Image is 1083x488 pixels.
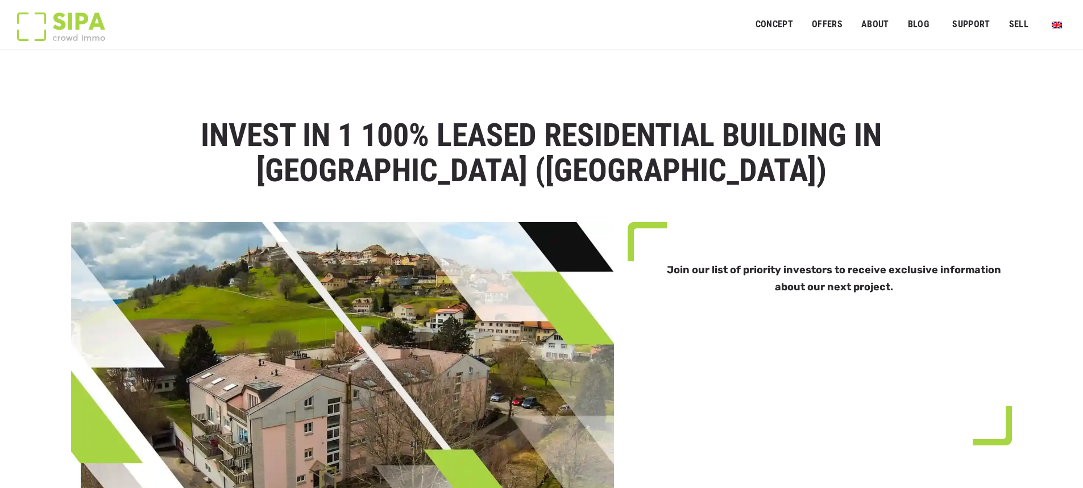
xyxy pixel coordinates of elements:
a: Sell [1001,12,1036,37]
img: English [1052,22,1062,28]
a: Support [945,12,997,37]
a: Blog [901,12,937,37]
img: Logo [17,12,105,41]
nav: Primary menu [756,10,1066,39]
h1: INVEST IN 1 100% LEASED RESIDENTIAL BUILDING IN [GEOGRAPHIC_DATA] ([GEOGRAPHIC_DATA]) [179,118,904,188]
h3: Join our list of priority investors to receive exclusive information about our next project. [656,261,1012,295]
a: Concept [748,12,800,37]
a: ABOUT [854,12,897,37]
a: OFFERS [804,12,850,37]
img: top-left-green [628,222,667,261]
a: Switch to [1044,14,1069,35]
iframe: Form 1 [655,335,985,420]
